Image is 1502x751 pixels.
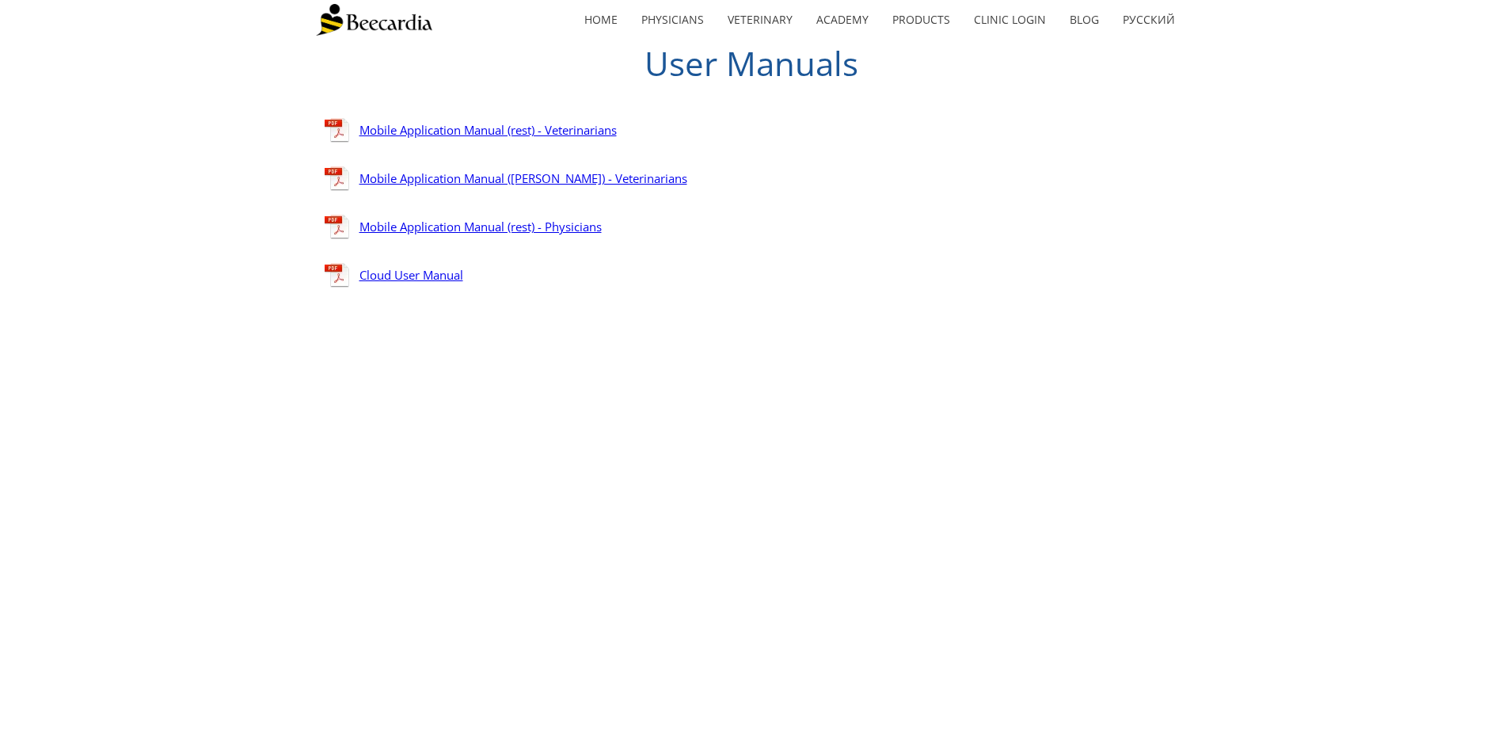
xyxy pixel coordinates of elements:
[1058,2,1111,38] a: Blog
[359,122,617,138] a: Mobile Application Manual (rest) - Veterinarians
[1111,2,1187,38] a: Русский
[880,2,962,38] a: Products
[359,219,602,234] a: Mobile Application Manual (rest) - Physicians
[316,4,432,36] img: Beecardia
[359,170,687,186] a: Mobile Application Manual ([PERSON_NAME]) - Veterinarians
[629,2,716,38] a: Physicians
[645,40,858,86] span: User Manuals
[359,267,463,283] a: Cloud User Manual
[962,2,1058,38] a: Clinic Login
[572,2,629,38] a: home
[716,2,804,38] a: Veterinary
[804,2,880,38] a: Academy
